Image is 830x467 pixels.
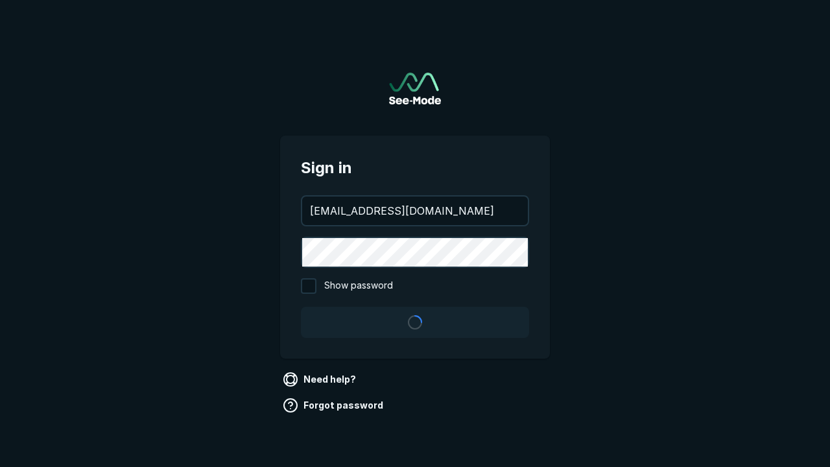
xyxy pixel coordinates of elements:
span: Show password [324,278,393,294]
span: Sign in [301,156,529,180]
a: Go to sign in [389,73,441,104]
img: See-Mode Logo [389,73,441,104]
input: your@email.com [302,197,528,225]
a: Forgot password [280,395,388,416]
a: Need help? [280,369,361,390]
